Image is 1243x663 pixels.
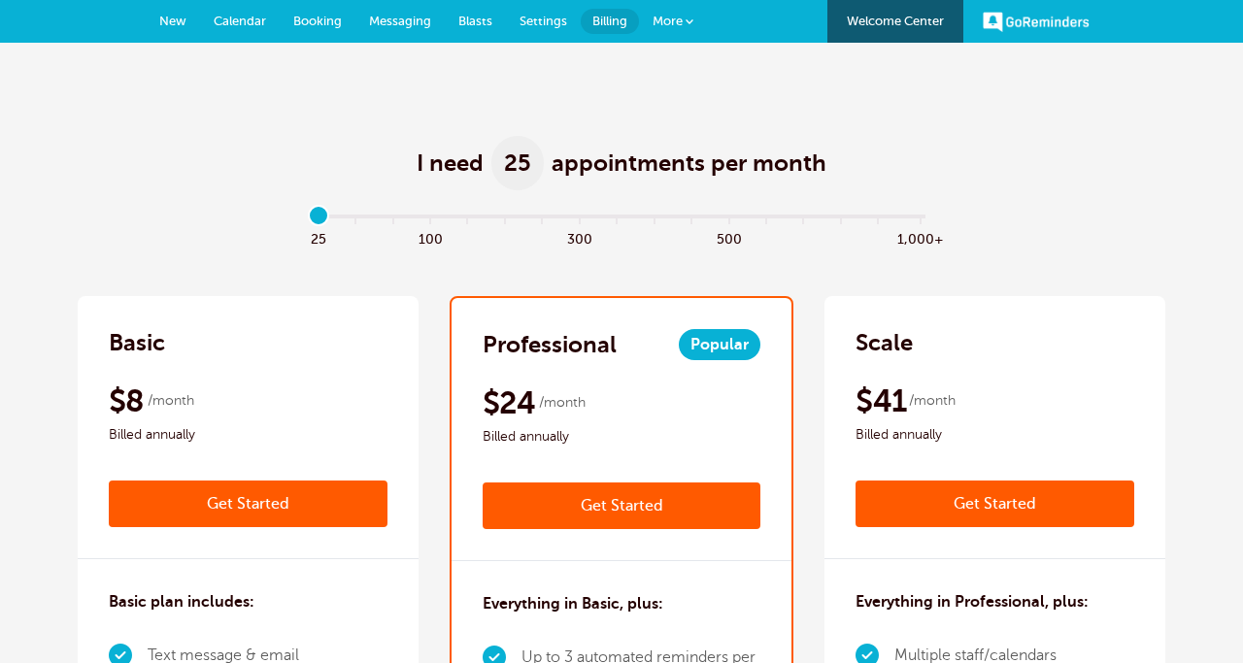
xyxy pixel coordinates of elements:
span: Settings [520,14,567,28]
span: /month [909,389,956,413]
span: Billed annually [483,425,761,448]
span: Billed annually [856,423,1134,447]
span: /month [539,391,586,414]
span: 100 [412,226,449,249]
a: Billing [581,9,639,34]
h3: Everything in Professional, plus: [856,590,1089,613]
span: 25 [491,136,544,190]
a: Get Started [109,481,387,527]
h2: Basic [109,327,165,358]
span: Blasts [458,14,492,28]
h2: Scale [856,327,913,358]
span: $24 [483,383,536,422]
span: Popular [679,329,760,360]
span: Messaging [369,14,431,28]
h3: Basic plan includes: [109,590,254,613]
span: /month [148,389,194,413]
span: $41 [856,381,906,420]
span: $8 [109,381,145,420]
span: New [159,14,186,28]
span: 25 [300,226,337,249]
span: Booking [293,14,342,28]
span: Calendar [214,14,266,28]
span: I need [417,148,484,179]
span: 500 [710,226,747,249]
span: 1,000+ [897,226,944,249]
a: Get Started [483,482,761,529]
span: 300 [561,226,598,249]
span: appointments per month [552,148,826,179]
span: More [653,14,683,28]
span: Billing [592,14,627,28]
a: Get Started [856,481,1134,527]
h3: Everything in Basic, plus: [483,592,663,615]
h2: Professional [483,329,617,360]
span: Billed annually [109,423,387,447]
